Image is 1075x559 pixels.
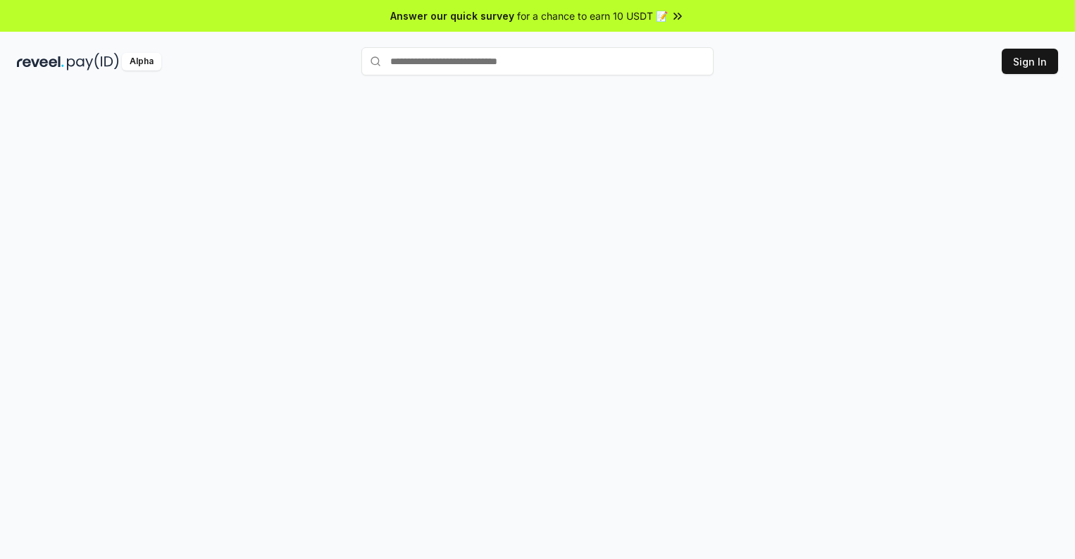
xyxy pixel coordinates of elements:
[67,53,119,70] img: pay_id
[390,8,514,23] span: Answer our quick survey
[1002,49,1058,74] button: Sign In
[517,8,668,23] span: for a chance to earn 10 USDT 📝
[122,53,161,70] div: Alpha
[17,53,64,70] img: reveel_dark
